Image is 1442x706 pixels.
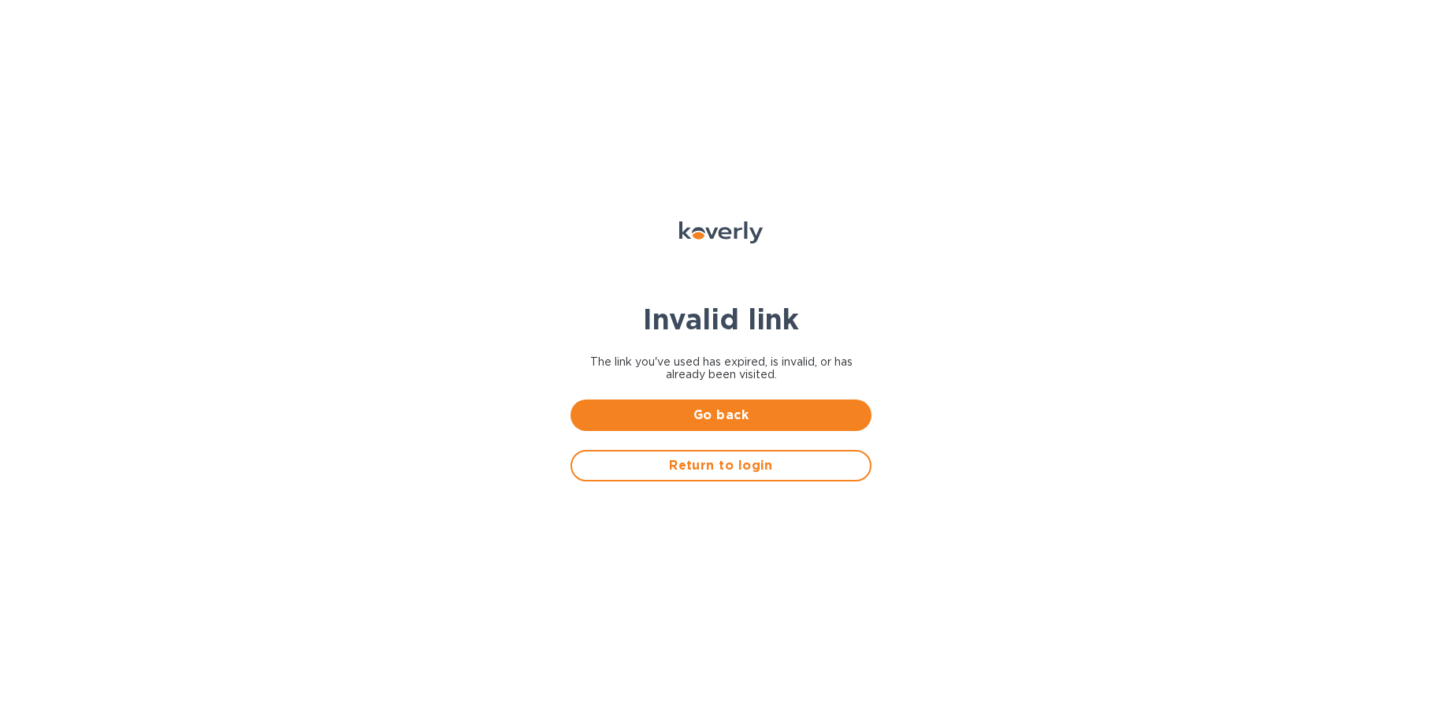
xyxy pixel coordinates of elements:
[583,406,859,425] span: Go back
[643,302,799,336] b: Invalid link
[679,221,763,243] img: Koverly
[570,450,872,481] button: Return to login
[570,399,872,431] button: Go back
[570,355,872,381] span: The link you've used has expired, is invalid, or has already been visited.
[585,456,857,475] span: Return to login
